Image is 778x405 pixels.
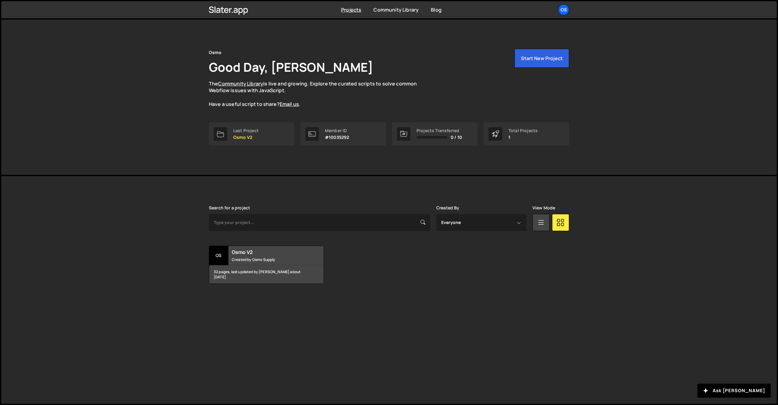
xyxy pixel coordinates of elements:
input: Type your project... [209,214,430,231]
a: Os Osmo V2 Created by Osmo Supply 32 pages, last updated by [PERSON_NAME] about [DATE] [209,246,324,284]
h1: Good Day, [PERSON_NAME] [209,59,373,75]
div: Last Project [233,128,259,133]
p: The is live and growing. Explore the curated scripts to solve common Webflow issues with JavaScri... [209,80,429,108]
button: Start New Project [514,49,569,68]
label: Created By [436,205,460,210]
small: Created by Osmo Supply [232,257,305,262]
label: Search for a project [209,205,250,210]
a: Os [558,4,569,15]
label: View Mode [533,205,555,210]
a: Blog [431,6,442,13]
a: Projects [341,6,361,13]
div: Total Projects [508,128,538,133]
div: Os [209,246,228,265]
a: Last Project Osmo V2 [209,122,294,146]
p: #10035292 [325,135,349,140]
div: 32 pages, last updated by [PERSON_NAME] about [DATE] [209,265,324,284]
div: Projects Transferred [416,128,462,133]
a: Community Library [373,6,419,13]
span: 0 / 10 [451,135,462,140]
p: 1 [508,135,538,140]
p: Osmo V2 [233,135,259,140]
h2: Osmo V2 [232,249,305,255]
div: Member ID [325,128,349,133]
a: Email us [280,101,299,107]
div: Osmo [209,49,222,56]
button: Ask [PERSON_NAME] [697,384,771,398]
a: Community Library [218,80,263,87]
